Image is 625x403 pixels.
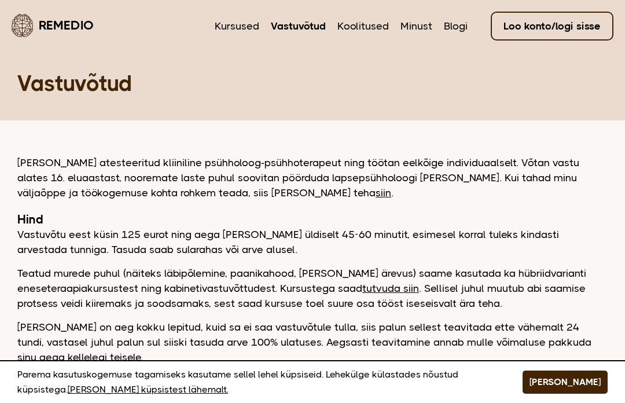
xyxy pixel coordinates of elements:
[400,19,432,34] a: Minust
[68,382,228,397] a: [PERSON_NAME] küpsistest lähemalt.
[17,320,608,365] p: [PERSON_NAME] on aeg kokku lepitud, kuid sa ei saa vastuvõtule tulla, siis palun sellest teavitad...
[337,19,389,34] a: Koolitused
[17,227,608,257] p: Vastuvõtu eest küsin 125 eurot ning aega [PERSON_NAME] üldiselt 45-60 minutit, esimesel korral tu...
[17,367,494,397] p: Parema kasutuskogemuse tagamiseks kasutame sellel lehel küpsiseid. Lehekülge külastades nõustud k...
[12,12,94,39] a: Remedio
[17,155,608,200] p: [PERSON_NAME] atesteeritud kliiniline psühholoog-psühhoterapeut ning töötan eelkõige individuaals...
[215,19,259,34] a: Kursused
[444,19,468,34] a: Blogi
[523,371,608,394] button: [PERSON_NAME]
[271,19,326,34] a: Vastuvõtud
[491,12,613,41] a: Loo konto/logi sisse
[17,266,608,311] p: Teatud murede puhul (näiteks läbipõlemine, paanikahood, [PERSON_NAME] ärevus) saame kasutada ka h...
[376,187,391,199] a: siin
[17,69,625,97] h1: Vastuvõtud
[17,212,608,227] h2: Hind
[12,14,33,37] img: Remedio logo
[362,283,419,294] a: tutvuda siin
